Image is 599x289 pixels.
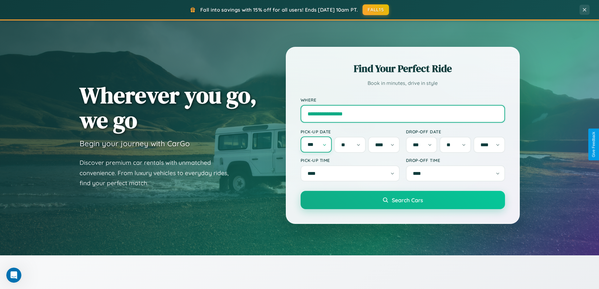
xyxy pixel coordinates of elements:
[301,191,505,209] button: Search Cars
[80,83,257,132] h1: Wherever you go, we go
[301,62,505,75] h2: Find Your Perfect Ride
[406,158,505,163] label: Drop-off Time
[392,197,423,203] span: Search Cars
[363,4,389,15] button: FALL15
[301,158,400,163] label: Pick-up Time
[406,129,505,134] label: Drop-off Date
[301,97,505,103] label: Where
[200,7,358,13] span: Fall into savings with 15% off for all users! Ends [DATE] 10am PT.
[591,132,596,157] div: Give Feedback
[301,79,505,88] p: Book in minutes, drive in style
[301,129,400,134] label: Pick-up Date
[6,268,21,283] iframe: Intercom live chat
[80,158,237,188] p: Discover premium car rentals with unmatched convenience. From luxury vehicles to everyday rides, ...
[80,139,190,148] h3: Begin your journey with CarGo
